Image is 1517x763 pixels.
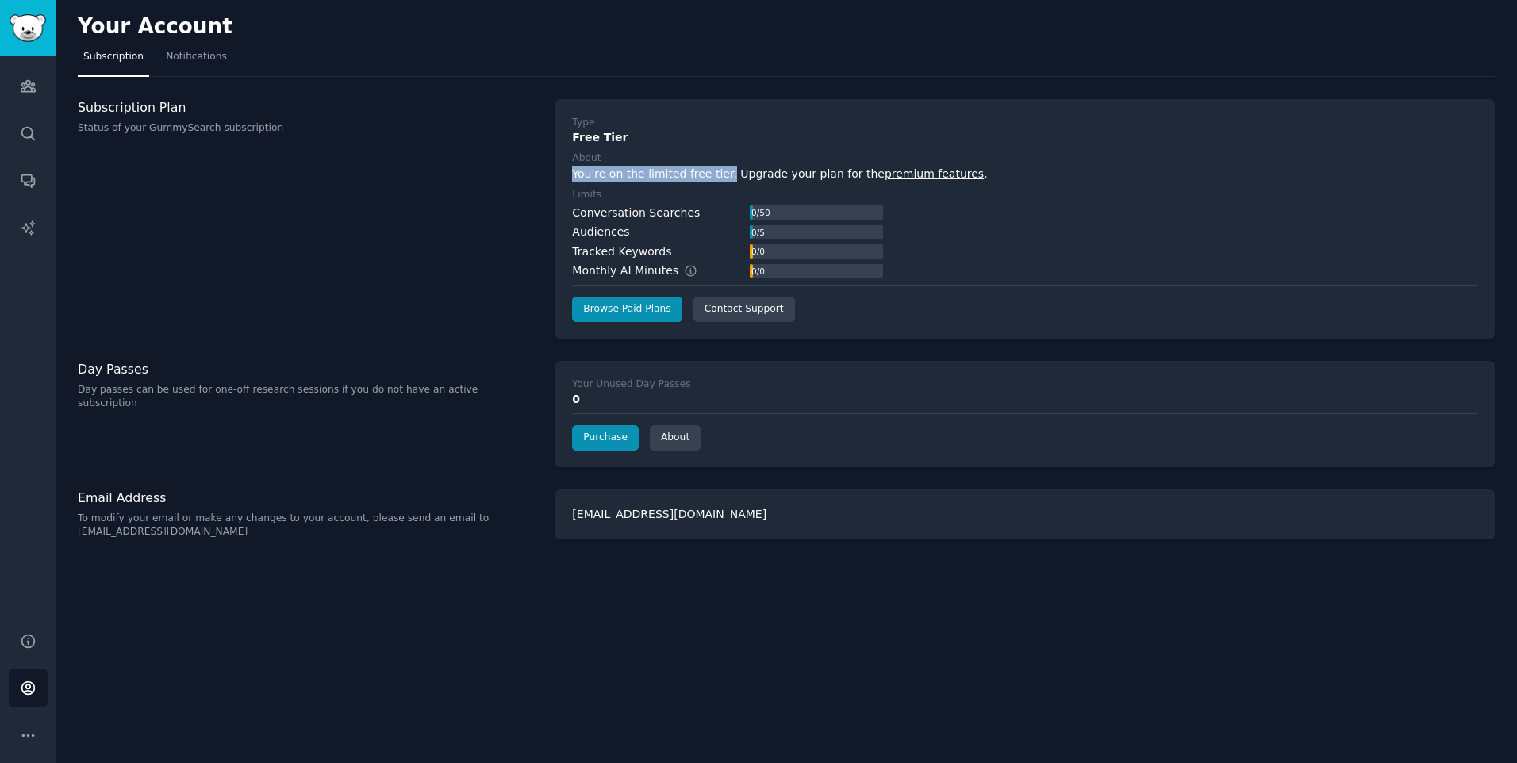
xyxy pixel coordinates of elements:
[572,263,714,279] div: Monthly AI Minutes
[572,297,682,322] a: Browse Paid Plans
[750,264,766,278] div: 0 / 0
[160,44,232,77] a: Notifications
[572,391,1478,408] div: 0
[83,50,144,64] span: Subscription
[750,205,771,220] div: 0 / 50
[78,383,539,411] p: Day passes can be used for one-off research sessions if you do not have an active subscription
[572,151,601,166] div: About
[78,99,539,116] h3: Subscription Plan
[572,205,700,221] div: Conversation Searches
[555,489,1495,539] div: [EMAIL_ADDRESS][DOMAIN_NAME]
[572,166,1478,182] div: You're on the limited free tier. Upgrade your plan for the .
[750,225,766,240] div: 0 / 5
[166,50,227,64] span: Notifications
[572,116,594,130] div: Type
[78,121,539,136] p: Status of your GummySearch subscription
[693,297,795,322] a: Contact Support
[572,188,601,202] div: Limits
[572,243,671,260] div: Tracked Keywords
[572,224,629,240] div: Audiences
[78,489,539,506] h3: Email Address
[10,14,46,42] img: GummySearch logo
[78,44,149,77] a: Subscription
[78,512,539,539] p: To modify your email or make any changes to your account, please send an email to [EMAIL_ADDRESS]...
[885,167,984,180] a: premium features
[78,14,232,40] h2: Your Account
[650,425,701,451] a: About
[572,425,639,451] a: Purchase
[572,378,690,392] div: Your Unused Day Passes
[78,361,539,378] h3: Day Passes
[572,129,1478,146] div: Free Tier
[750,244,766,259] div: 0 / 0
